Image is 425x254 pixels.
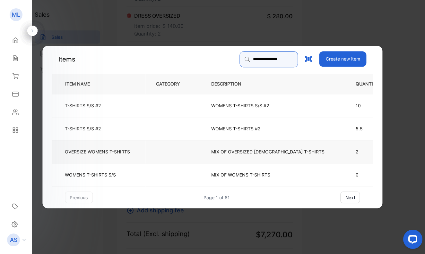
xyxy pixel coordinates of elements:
button: Create new item [319,51,367,67]
p: WOMENS T-SHIRTS S/S #2 [211,102,269,109]
p: MIX OF WOMENS T-SHIRTS [211,171,270,178]
p: MIX OF OVERSIZED [DEMOGRAPHIC_DATA] T-SHIRTS [211,148,325,155]
p: ITEM NAME [63,80,100,87]
p: WOMENS T-SHIRTS S/S [65,171,116,178]
p: Items [58,54,75,64]
p: AS [10,236,17,244]
p: 2 [356,148,410,155]
p: T-SHIRTS S/S #2 [65,102,101,109]
p: CATEGORY [156,80,190,87]
p: ML [12,11,20,19]
button: next [341,192,360,203]
p: T-SHIRTS S/S #2 [65,125,101,132]
p: OVERSIZE WOMENS T-SHIRTS [65,148,130,155]
div: Page 1 of 81 [204,194,230,201]
button: previous [65,192,93,203]
p: 0 [356,171,410,178]
p: DESCRIPTION [211,80,252,87]
p: WOMENS T-SHIRTS #2 [211,125,260,132]
p: QUANTITY REMAINS [356,80,410,87]
iframe: LiveChat chat widget [398,227,425,254]
p: 5.5 [356,125,410,132]
p: 10 [356,102,410,109]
